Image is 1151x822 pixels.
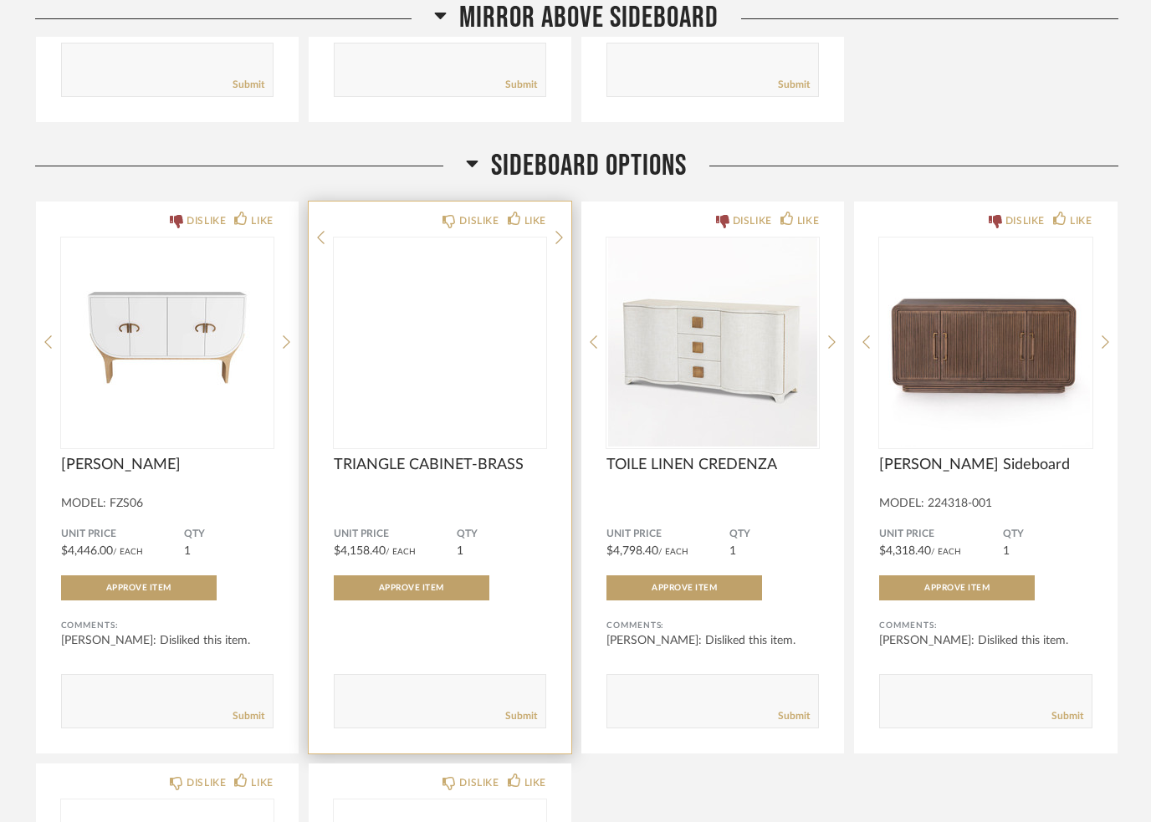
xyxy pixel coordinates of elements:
div: LIKE [524,212,546,229]
a: Submit [233,709,264,723]
button: Approve Item [606,575,762,600]
span: [PERSON_NAME] [61,456,274,474]
div: LIKE [524,774,546,791]
span: TRIANGLE CABINET-BRASS [334,456,546,474]
div: DISLIKE [459,212,499,229]
span: Approve Item [106,584,171,592]
img: undefined [606,237,819,447]
a: Submit [1051,709,1083,723]
div: MODEL: FZS06 [61,497,274,511]
span: Unit Price [61,528,184,541]
button: Approve Item [879,575,1035,600]
span: Unit Price [879,528,1002,541]
div: LIKE [797,212,819,229]
span: Unit Price [334,528,457,541]
span: / Each [386,548,416,556]
span: QTY [184,528,274,541]
div: Comments: [879,617,1092,634]
button: Approve Item [334,575,489,600]
div: DISLIKE [459,774,499,791]
a: Submit [778,709,810,723]
span: / Each [931,548,961,556]
span: 1 [1003,545,1010,557]
div: Comments: [606,617,819,634]
div: [PERSON_NAME]: Disliked this item. [606,632,819,649]
div: LIKE [1070,212,1092,229]
span: 1 [184,545,191,557]
span: SIDEBOARD OPTIONS [491,148,687,184]
span: QTY [457,528,546,541]
a: Submit [233,78,264,92]
span: $4,798.40 [606,545,658,557]
span: 1 [457,545,463,557]
span: 1 [729,545,736,557]
span: Approve Item [379,584,444,592]
a: Submit [505,709,537,723]
span: $4,446.00 [61,545,113,557]
a: Submit [505,78,537,92]
span: Unit Price [606,528,729,541]
img: undefined [879,237,1092,447]
div: DISLIKE [187,212,226,229]
img: undefined [61,237,274,447]
a: Submit [778,78,810,92]
div: Comments: [61,617,274,634]
div: DISLIKE [733,212,772,229]
span: TOILE LINEN CREDENZA [606,456,819,474]
span: $4,158.40 [334,545,386,557]
div: DISLIKE [187,774,226,791]
div: LIKE [251,774,273,791]
div: [PERSON_NAME]: Disliked this item. [879,632,1092,649]
span: $4,318.40 [879,545,931,557]
span: / Each [113,548,143,556]
span: / Each [658,548,688,556]
div: LIKE [251,212,273,229]
span: QTY [1003,528,1092,541]
div: DISLIKE [1005,212,1045,229]
div: MODEL: 224318-001 [879,497,1092,511]
button: Approve Item [61,575,217,600]
div: [PERSON_NAME]: Disliked this item. [61,632,274,649]
span: [PERSON_NAME] Sideboard [879,456,1092,474]
span: Approve Item [924,584,990,592]
span: QTY [729,528,819,541]
span: Approve Item [652,584,717,592]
